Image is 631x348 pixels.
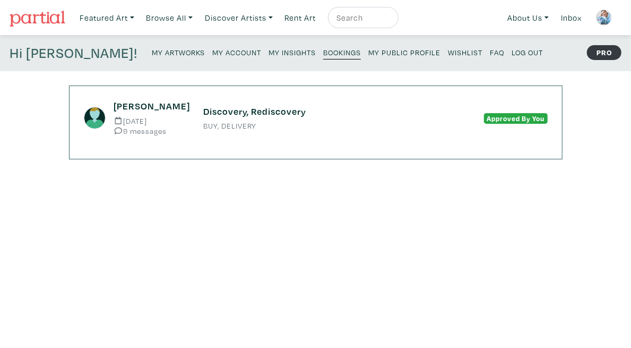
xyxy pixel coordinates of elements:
small: My Account [212,47,261,57]
a: Inbox [556,7,586,29]
small: Wishlist [448,47,482,57]
a: Browse All [141,7,197,29]
a: About Us [503,7,554,29]
a: My Account [212,45,261,59]
input: Search [335,11,388,24]
a: My Public Profile [368,45,440,59]
h6: Discovery, Rediscovery [204,106,428,117]
img: phpThumb.php [596,10,612,26]
small: My Insights [269,47,316,57]
a: Wishlist [448,45,482,59]
a: Log Out [512,45,543,59]
small: Log Out [512,47,543,57]
a: My Insights [269,45,316,59]
a: Rent Art [280,7,321,29]
a: Bookings [323,45,361,60]
h4: Hi [PERSON_NAME]! [10,45,137,62]
small: My Public Profile [368,47,440,57]
small: BUY, DELIVERY [204,122,428,130]
small: 9 messages [114,127,188,135]
small: [DATE] [114,117,188,125]
img: avatar.png [84,107,106,129]
a: FAQ [490,45,504,59]
small: FAQ [490,47,504,57]
a: [PERSON_NAME] [DATE] 9 messages Discovery, Rediscovery BUY, DELIVERY Approved By You [84,100,548,135]
strong: PRO [587,45,621,60]
small: My Artworks [152,47,205,57]
a: My Artworks [152,45,205,59]
h6: [PERSON_NAME] [114,100,188,112]
a: Featured Art [75,7,139,29]
a: Discover Artists [200,7,278,29]
span: Approved By You [484,113,548,124]
small: Bookings [323,47,361,57]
